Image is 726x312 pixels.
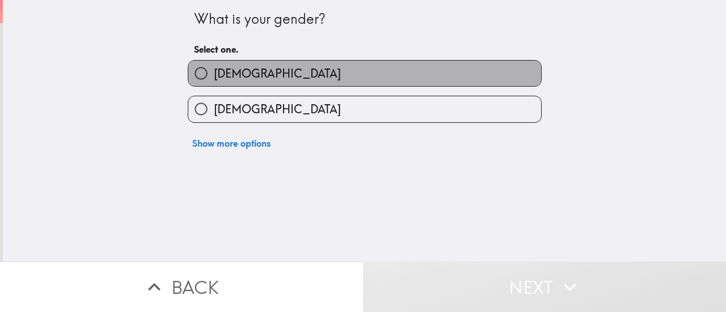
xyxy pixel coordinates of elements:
h6: Select one. [194,43,535,55]
span: [DEMOGRAPHIC_DATA] [214,101,341,117]
button: [DEMOGRAPHIC_DATA] [188,96,541,122]
button: Show more options [188,132,275,155]
div: What is your gender? [194,10,535,29]
span: [DEMOGRAPHIC_DATA] [214,66,341,82]
button: [DEMOGRAPHIC_DATA] [188,61,541,86]
button: Next [363,262,726,312]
